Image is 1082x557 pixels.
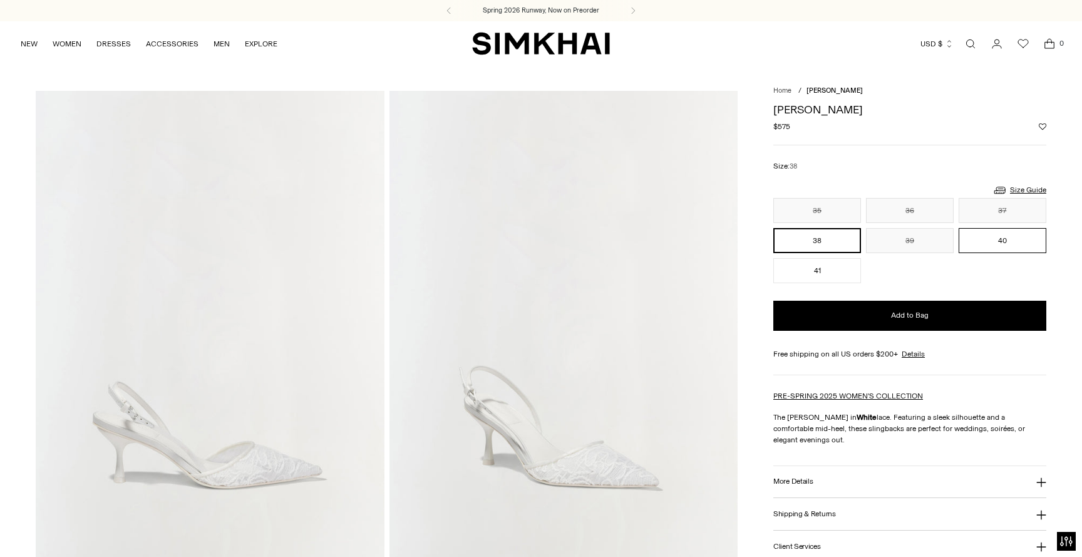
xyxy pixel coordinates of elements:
a: MEN [214,30,230,58]
a: Wishlist [1011,31,1036,56]
h1: [PERSON_NAME] [773,104,1046,115]
p: The [PERSON_NAME] in lace. Featuring a sleek silhouette and a comfortable mid-heel, these slingba... [773,412,1046,445]
a: PRE-SPRING 2025 WOMEN'S COLLECTION [773,392,923,400]
a: NEW [21,30,38,58]
label: Size: [773,160,797,172]
a: DRESSES [96,30,131,58]
a: ACCESSORIES [146,30,198,58]
span: Add to Bag [891,310,929,321]
div: / [798,86,801,96]
span: $575 [773,121,790,132]
a: Open cart modal [1037,31,1062,56]
button: 36 [866,198,954,223]
button: Add to Bag [773,301,1046,331]
button: 41 [773,258,861,283]
h3: Shipping & Returns [773,510,836,518]
h3: Client Services [773,543,821,551]
a: Size Guide [992,182,1046,198]
a: Go to the account page [984,31,1009,56]
button: 40 [959,228,1046,253]
span: 0 [1056,38,1067,49]
span: [PERSON_NAME] [806,86,863,95]
button: USD $ [920,30,954,58]
div: Free shipping on all US orders $200+ [773,348,1046,360]
a: Details [902,348,925,360]
a: EXPLORE [245,30,277,58]
nav: breadcrumbs [773,86,1046,96]
span: 38 [790,162,797,170]
button: 38 [773,228,861,253]
button: 35 [773,198,861,223]
button: 37 [959,198,1046,223]
button: 39 [866,228,954,253]
button: Add to Wishlist [1039,123,1046,130]
a: SIMKHAI [472,31,610,56]
a: Home [773,86,791,95]
button: More Details [773,466,1046,498]
strong: White [857,413,877,422]
a: Open search modal [958,31,983,56]
a: Spring 2026 Runway, Now on Preorder [483,6,599,16]
a: WOMEN [53,30,81,58]
h3: More Details [773,477,813,486]
button: Shipping & Returns [773,498,1046,530]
